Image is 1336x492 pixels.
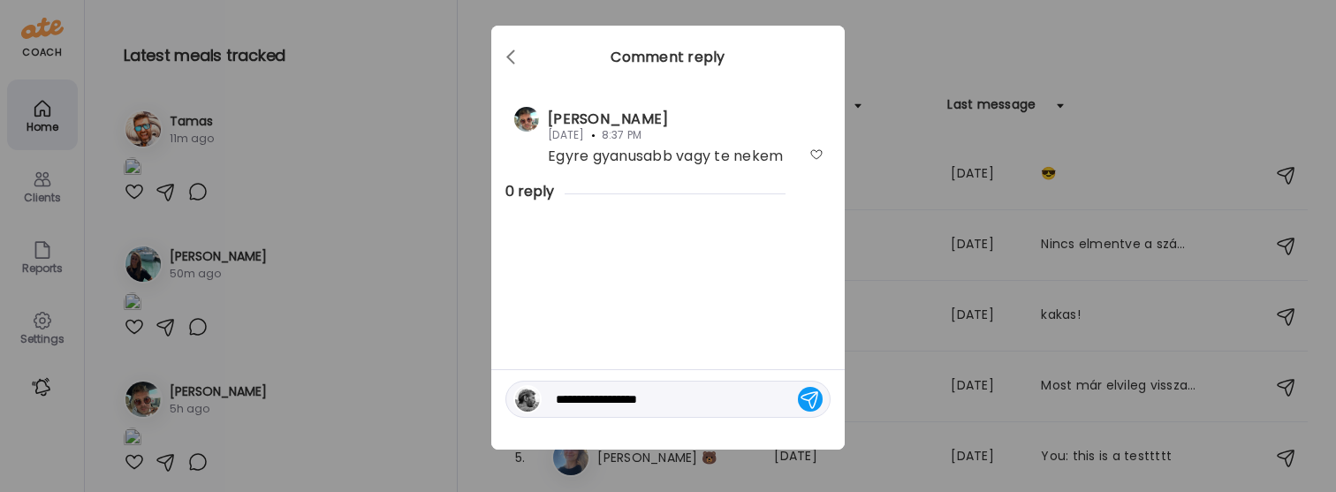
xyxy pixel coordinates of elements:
img: avatars%2Ffv5KHJy7CLYJBXq4vUNvGdZy4av2 [515,387,540,412]
span: [PERSON_NAME] [548,109,668,129]
img: avatars%2FePuvlFrAvxd6yRVSDTXfZG87oTm1 [514,107,539,132]
span: [DATE] 8:37 PM [548,125,824,146]
div: 0 reply [505,181,831,202]
span: Egyre gyanusabb vagy te nekem [548,146,783,166]
div: Comment reply [491,47,845,68]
